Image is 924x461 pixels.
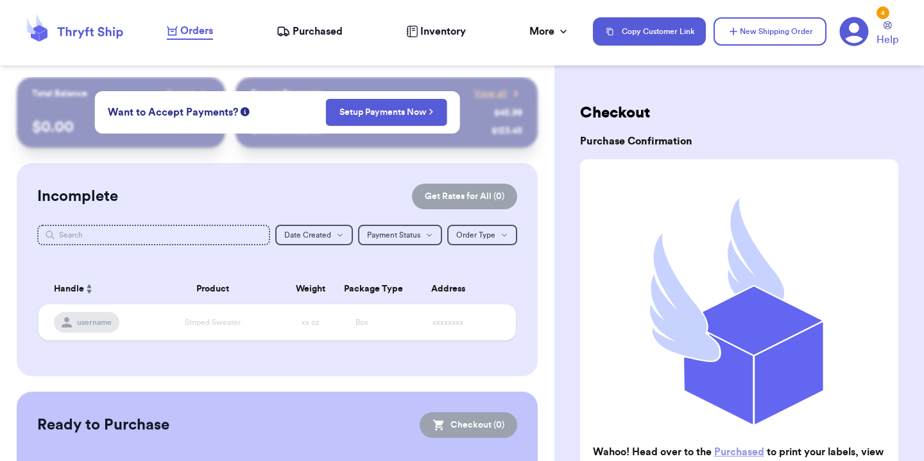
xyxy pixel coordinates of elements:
[167,23,213,40] a: Orders
[420,412,517,438] button: Checkout (0)
[529,24,570,39] div: More
[277,24,343,39] a: Purchased
[580,103,898,123] h2: Checkout
[447,225,517,245] button: Order Type
[326,99,447,126] button: Setup Payments Now
[32,117,210,137] p: $ 0.00
[494,107,522,119] div: $ 45.99
[285,274,336,304] th: Weight
[167,87,210,100] a: Payout
[714,447,764,457] a: Purchased
[284,231,331,239] span: Date Created
[492,125,522,137] div: $ 123.45
[302,318,320,326] span: xx oz
[358,225,442,245] button: Payment Status
[593,17,706,46] button: Copy Customer Link
[275,225,353,245] button: Date Created
[406,24,466,39] a: Inventory
[77,317,112,327] span: username
[420,24,466,39] span: Inventory
[336,274,388,304] th: Package Type
[180,23,213,39] span: Orders
[251,87,322,100] p: Recent Payments
[412,184,517,209] button: Get Rates for All (0)
[432,318,463,326] span: xxxxxxxx
[167,87,194,100] span: Payout
[355,318,368,326] span: Box
[32,87,87,100] p: Total Balance
[367,231,420,239] span: Payment Status
[37,225,270,245] input: Search
[877,32,898,48] span: Help
[456,231,495,239] span: Order Type
[108,105,238,120] span: Want to Accept Payments?
[185,318,241,326] span: Striped Sweater
[84,281,94,297] button: Sort ascending
[339,106,434,119] a: Setup Payments Now
[580,134,898,149] h3: Purchase Confirmation
[474,87,522,100] a: View all
[877,21,898,48] a: Help
[37,186,118,207] h2: Incomplete
[293,24,343,39] span: Purchased
[141,274,285,304] th: Product
[54,283,84,296] span: Handle
[714,17,826,46] button: New Shipping Order
[474,87,507,100] span: View all
[388,274,516,304] th: Address
[877,6,889,19] div: 4
[839,17,869,46] a: 4
[37,415,169,435] h2: Ready to Purchase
